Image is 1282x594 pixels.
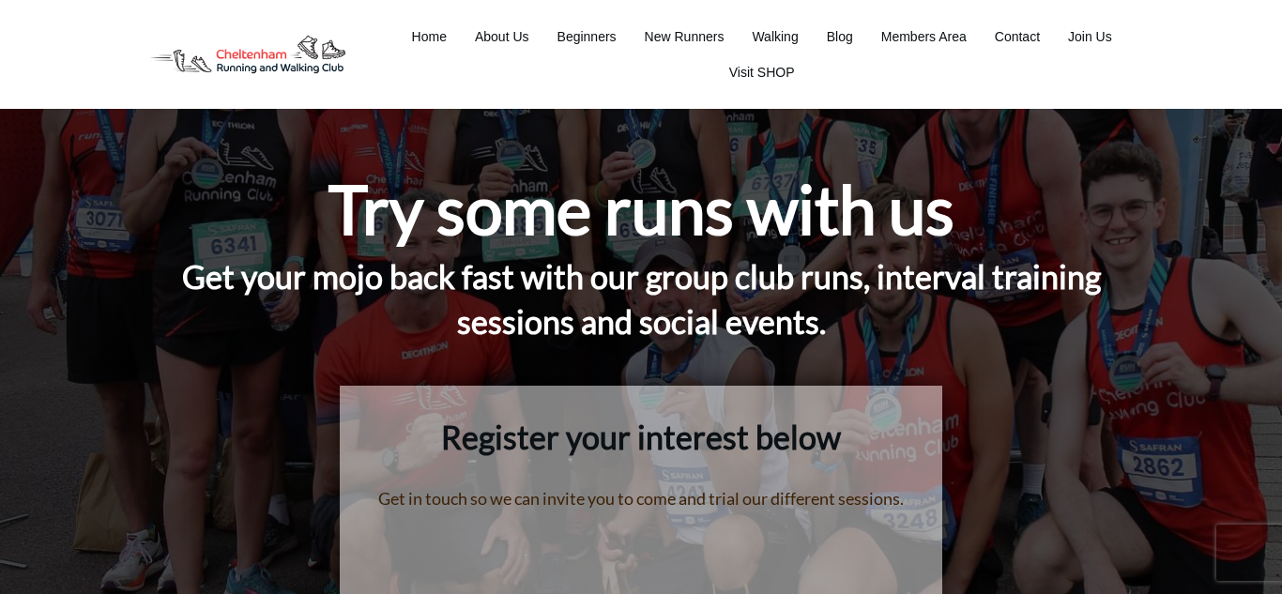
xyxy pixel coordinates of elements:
a: Contact [995,23,1040,50]
a: Visit SHOP [729,59,795,85]
a: Blog [827,23,853,50]
a: New Runners [645,23,725,50]
p: Get in touch so we can invite you to come and trial our different sessions. [378,484,904,514]
a: Join Us [1068,23,1112,50]
a: Home [412,23,447,50]
a: Members Area [881,23,967,50]
img: Decathlon [134,22,361,86]
h1: Try some runs with us [328,166,954,252]
h2: Register your interest below [378,415,904,482]
a: Walking [752,23,798,50]
a: About Us [475,23,529,50]
h4: Get your mojo back fast with our group club runs, interval training sessions and social events. [135,254,1147,366]
a: Beginners [557,23,617,50]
